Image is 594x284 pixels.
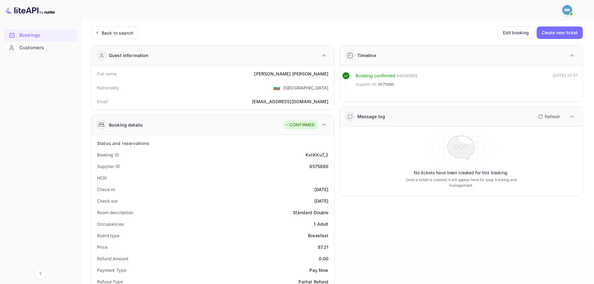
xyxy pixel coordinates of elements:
[4,29,77,41] a: Bookings
[283,84,329,91] div: [GEOGRAPHIC_DATA]
[97,140,149,147] div: Status and reservations
[97,232,119,239] div: Board type
[562,5,572,15] img: Mohcine Belkhir
[378,81,394,88] span: 9575880
[396,72,418,79] div: # 4030985
[357,52,376,59] div: Timeline
[252,98,328,105] div: [EMAIL_ADDRESS][DOMAIN_NAME]
[254,70,328,77] div: [PERSON_NAME] [PERSON_NAME]
[314,186,329,193] div: [DATE]
[97,255,128,262] div: Refund Amount
[97,84,119,91] div: Nationality
[97,198,118,204] div: Check out
[97,267,126,273] div: Payment Type
[309,267,328,273] div: Pay Now
[314,221,328,227] div: 1 Adult
[314,198,329,204] div: [DATE]
[109,122,143,128] div: Booking details
[285,122,315,128] div: CONFIRMED
[97,70,117,77] div: Full name
[356,72,395,79] div: Booking confirmed
[534,112,563,122] button: Refresh
[293,209,328,216] div: Standard Double
[97,221,124,227] div: Occupancies
[97,244,108,250] div: Price
[545,113,560,120] p: Refresh
[4,42,77,53] a: Customers
[306,152,328,158] div: KxtKKu7_2
[357,113,385,120] div: Message log
[97,175,107,181] div: HCN
[97,152,119,158] div: Booking ID
[5,5,55,15] img: LiteAPI logo
[97,186,115,193] div: Check-in
[273,82,280,93] span: United States
[102,30,133,36] div: Back to search
[97,163,120,170] div: Supplier ID
[19,44,74,51] div: Customers
[4,42,77,54] div: Customers
[319,255,329,262] div: 0.00
[318,244,329,250] div: 87.21
[308,232,328,239] div: Breakfast
[109,52,149,59] div: Guest information
[356,81,378,88] span: Supplier ID:
[35,268,46,279] button: Collapse navigation
[498,26,534,39] button: Edit booking
[97,209,133,216] div: Room description
[553,72,577,90] div: [DATE] 12:07
[97,98,108,105] div: Email
[396,177,526,188] p: Once a ticket is created, it will appear here for easy tracking and management.
[537,26,583,39] button: Create new ticket
[309,163,328,170] div: 9575880
[19,32,74,39] div: Bookings
[414,170,509,176] p: No tickets have been created for this booking.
